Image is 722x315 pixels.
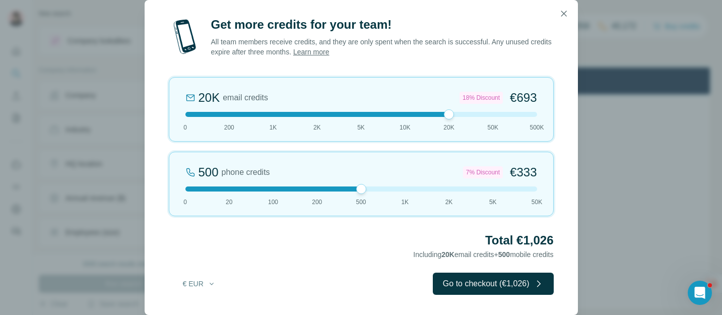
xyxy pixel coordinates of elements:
span: 1K [270,123,277,132]
p: All team members receive credits, and they are only spent when the search is successful. Any unus... [211,37,554,57]
div: 18% Discount [460,92,503,104]
span: €693 [510,90,537,106]
span: 2K [313,123,321,132]
span: 50K [532,198,542,207]
span: 0 [183,123,187,132]
span: 200 [312,198,322,207]
a: Learn more [293,48,330,56]
span: 5K [489,198,497,207]
span: 200 [224,123,234,132]
span: 20K [441,250,454,259]
span: 500K [530,123,544,132]
button: Go to checkout (€1,026) [433,273,554,295]
span: 20 [226,198,232,207]
span: email credits [223,92,268,104]
div: Upgrade plan for full access to Surfe [170,2,312,24]
h2: Total €1,026 [169,232,554,248]
img: mobile-phone [169,17,201,57]
span: Including email credits + mobile credits [413,250,553,259]
span: 0 [183,198,187,207]
span: €333 [510,164,537,180]
div: 7% Discount [463,166,503,178]
span: 50K [488,123,498,132]
span: 5K [357,123,365,132]
button: € EUR [176,275,223,293]
span: 2K [445,198,453,207]
span: 20K [443,123,454,132]
span: 1K [401,198,409,207]
span: 500 [356,198,366,207]
div: 20K [199,90,220,106]
span: 10K [400,123,410,132]
span: 100 [268,198,278,207]
div: 500 [199,164,219,180]
span: phone credits [222,166,270,178]
span: 500 [498,250,510,259]
iframe: Intercom live chat [688,281,712,305]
